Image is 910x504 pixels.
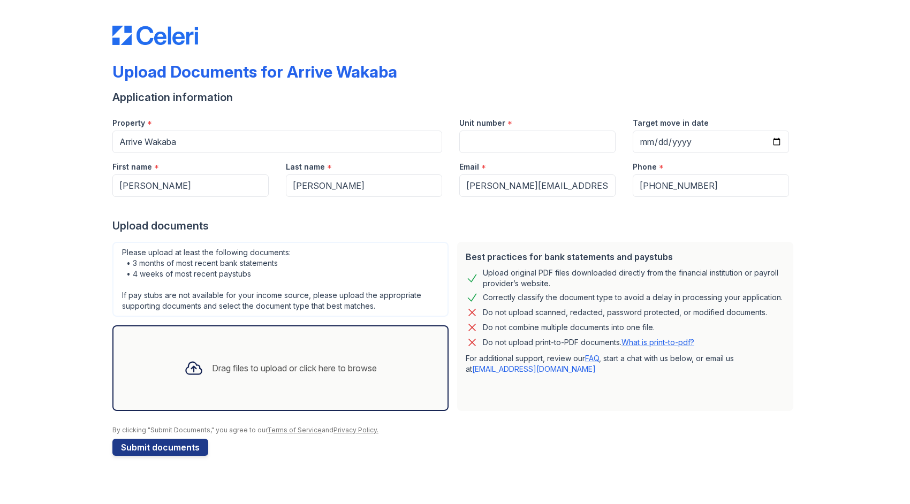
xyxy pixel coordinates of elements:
label: Phone [633,162,657,172]
a: [EMAIL_ADDRESS][DOMAIN_NAME] [472,364,596,373]
label: Unit number [459,118,505,128]
a: Privacy Policy. [333,426,378,434]
label: Property [112,118,145,128]
a: FAQ [585,354,599,363]
div: Upload original PDF files downloaded directly from the financial institution or payroll provider’... [483,268,785,289]
div: Upload documents [112,218,798,233]
a: What is print-to-pdf? [621,338,694,347]
div: Drag files to upload or click here to browse [212,362,377,375]
div: Best practices for bank statements and paystubs [466,250,785,263]
label: Last name [286,162,325,172]
div: Correctly classify the document type to avoid a delay in processing your application. [483,291,783,304]
div: Application information [112,90,798,105]
div: Do not upload scanned, redacted, password protected, or modified documents. [483,306,767,319]
div: Upload Documents for Arrive Wakaba [112,62,397,81]
label: First name [112,162,152,172]
button: Submit documents [112,439,208,456]
p: For additional support, review our , start a chat with us below, or email us at [466,353,785,375]
div: By clicking "Submit Documents," you agree to our and [112,426,798,434]
div: Please upload at least the following documents: • 3 months of most recent bank statements • 4 wee... [112,242,449,317]
img: CE_Logo_Blue-a8612792a0a2168367f1c8372b55b34899dd931a85d93a1a3d3e32e68fde9ad4.png [112,26,198,45]
a: Terms of Service [267,426,322,434]
label: Target move in date [633,118,709,128]
div: Do not combine multiple documents into one file. [483,321,655,334]
label: Email [459,162,479,172]
p: Do not upload print-to-PDF documents. [483,337,694,348]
